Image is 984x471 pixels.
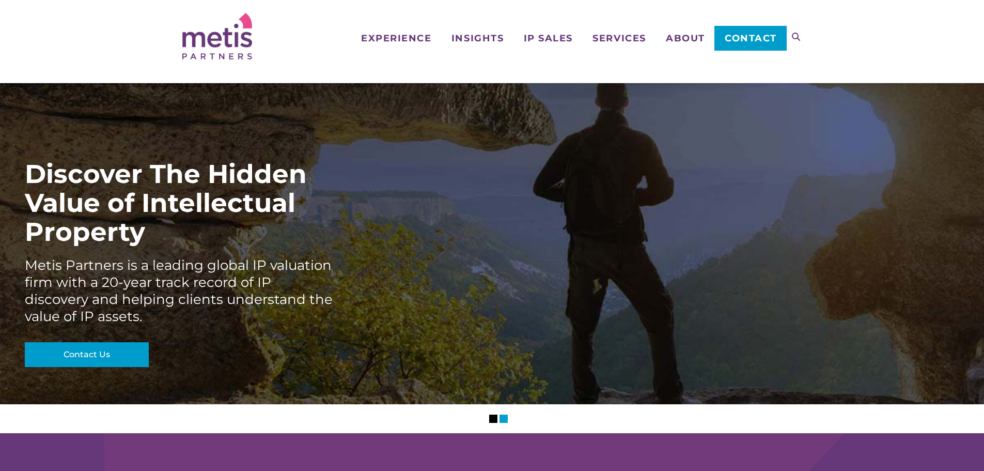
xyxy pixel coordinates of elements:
[451,34,504,43] span: Insights
[25,257,335,325] div: Metis Partners is a leading global IP valuation firm with a 20-year track record of IP discovery ...
[25,342,149,367] a: Contact Us
[725,34,777,43] span: Contact
[361,34,431,43] span: Experience
[499,415,508,423] li: Slider Page 2
[714,26,786,51] a: Contact
[524,34,573,43] span: IP Sales
[489,415,497,423] li: Slider Page 1
[666,34,705,43] span: About
[592,34,646,43] span: Services
[25,160,335,247] div: Discover The Hidden Value of Intellectual Property
[182,13,252,59] img: Metis Partners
